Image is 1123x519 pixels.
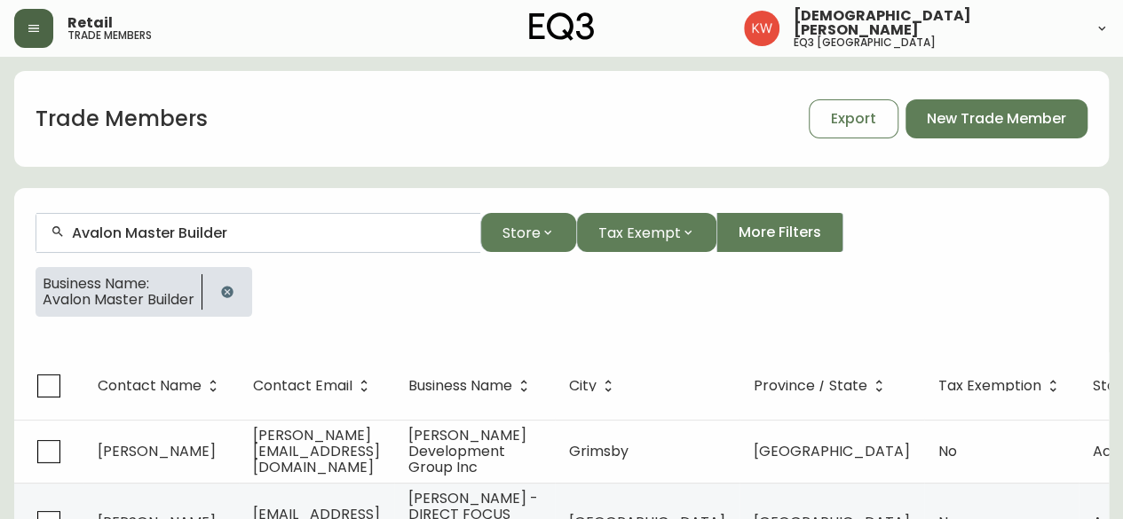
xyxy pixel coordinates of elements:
span: Tax Exemption [938,378,1064,394]
span: More Filters [739,223,821,242]
span: Business Name: [43,276,194,292]
span: Business Name [408,378,535,394]
button: More Filters [716,213,843,252]
img: f33162b67396b0982c40ce2a87247151 [744,11,779,46]
span: [GEOGRAPHIC_DATA] [754,441,910,461]
span: Business Name [408,381,512,391]
span: Store [502,222,541,244]
h5: eq3 [GEOGRAPHIC_DATA] [794,37,936,48]
button: Tax Exempt [576,213,716,252]
span: Tax Exemption [938,381,1041,391]
span: Avalon Master Builder [43,292,194,308]
span: Grimsby [569,441,629,461]
span: Contact Name [98,381,202,391]
button: Export [809,99,898,138]
span: City [569,381,597,391]
span: Tax Exempt [598,222,681,244]
span: New Trade Member [927,109,1066,129]
h1: Trade Members [36,104,208,134]
span: [DEMOGRAPHIC_DATA][PERSON_NAME] [794,9,1080,37]
button: New Trade Member [906,99,1087,138]
span: Contact Email [253,381,352,391]
span: Contact Email [253,378,376,394]
button: Store [480,213,576,252]
span: Province / State [754,381,867,391]
span: Export [831,109,876,129]
span: [PERSON_NAME][EMAIL_ADDRESS][DOMAIN_NAME] [253,425,380,477]
span: Retail [67,16,113,30]
span: No [938,441,957,461]
input: Search [72,224,466,241]
img: logo [529,12,595,41]
span: [PERSON_NAME] [98,441,216,461]
span: [PERSON_NAME] Development Group Inc [408,425,526,477]
span: Province / State [754,378,890,394]
h5: trade members [67,30,152,41]
span: Contact Name [98,378,225,394]
span: City [569,378,620,394]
